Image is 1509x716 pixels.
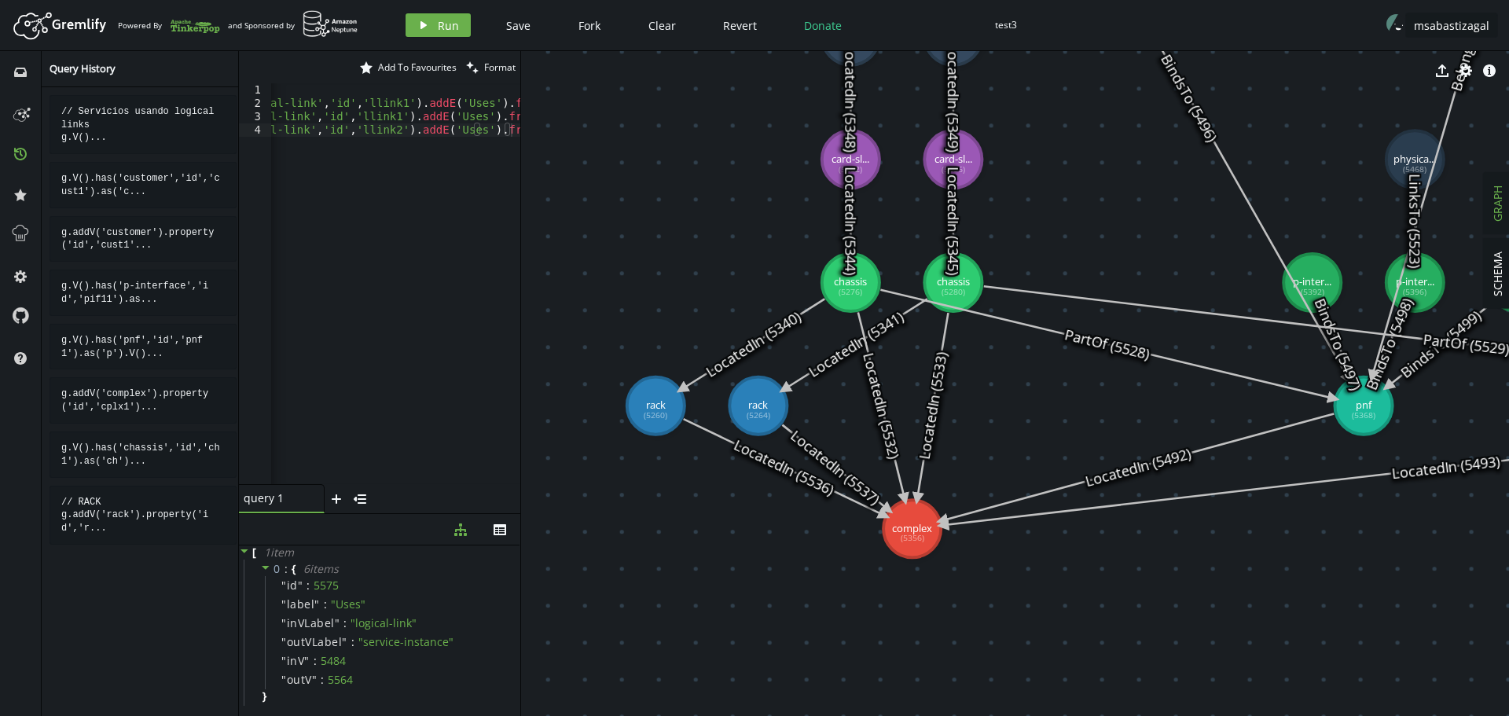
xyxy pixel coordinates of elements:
div: g.V().has('pnf','id','pnf1').as('p').V().has('complex','id','cplx1').addE('LocatedIn').from('p') ... [50,324,237,370]
span: " [335,615,340,630]
div: test3 [995,19,1017,31]
span: Donate [804,18,842,33]
span: { [292,562,296,576]
text: PartOf (5528) [1063,325,1151,364]
span: [ [252,545,256,560]
tspan: (5392) [1301,286,1324,297]
text: LocatedIn (5348) [841,43,861,152]
pre: g.addV('customer').property('id','cust1'... [50,216,237,263]
button: Clear [637,13,688,37]
tspan: (5296) [942,163,965,174]
tspan: p-inter... [1396,275,1434,289]
span: : [307,578,310,593]
pre: // RACK g.addV('rack').property('id','r... [50,486,237,545]
span: outVLabel [287,635,343,649]
div: // Servicios usando logical links g.V().has('service-instance','id','svc1').as('si').V().has('log... [50,95,237,154]
div: g.V().has('p-interface','id','pif11').as('pi').V().has('port','id','port1').addE('ComposeOf').fro... [50,270,237,316]
span: Query History [50,61,116,75]
tspan: (5356) [900,533,923,544]
tspan: chassis [834,275,867,289]
span: inV [287,654,305,668]
div: 5575 [314,578,339,593]
span: " [281,634,287,649]
span: " [342,634,347,649]
span: " [281,672,287,687]
div: and Sponsored by [228,10,358,40]
span: GRAPH [1490,185,1505,222]
pre: g.V().has('pnf','id','pnf1').as('p').V()... [50,324,237,370]
span: Save [506,18,531,33]
div: g.addV('complex').property('id','cplx1').property('name','Site Lima') .addV('complex').property('... [50,377,237,424]
div: 5564 [328,673,353,687]
span: : [285,562,288,576]
span: id [287,578,298,593]
tspan: p-inter... [1293,275,1331,289]
div: 4 [239,123,271,137]
tspan: (5468) [1403,163,1426,174]
span: : [321,673,324,687]
div: g.V().has('customer','id','cust1').as('c').V().has('service-subscription','id','sub1').addE('Belo... [50,162,237,208]
text: LocatedIn (5533) [914,351,952,461]
div: 3 [239,110,271,123]
span: " [314,597,320,611]
span: } [260,689,266,703]
span: label [287,597,315,611]
span: " Uses " [331,597,365,611]
span: " [281,597,287,611]
span: msabastizagal [1414,18,1489,33]
tspan: pnf [1356,398,1372,412]
span: " [281,615,287,630]
span: " [312,672,318,687]
span: query 1 [244,491,307,505]
tspan: (5264) [747,409,770,420]
pre: g.V().has('customer','id','cust1').as('c... [50,162,237,208]
button: Add To Favourites [355,51,461,83]
span: 6 item s [303,561,339,576]
tspan: rack [645,398,665,412]
span: " service-instance " [358,634,453,649]
button: Donate [792,13,854,37]
span: Fork [578,18,600,33]
div: 5484 [321,654,346,668]
span: Add To Favourites [378,61,457,74]
div: 2 [239,97,271,110]
pre: g.addV('complex').property('id','cplx1')... [50,377,237,424]
span: outV [287,673,312,687]
tspan: rack [748,398,768,412]
tspan: (5276) [839,286,862,297]
span: " [298,578,303,593]
text: LocatedIn (5349) [943,43,963,152]
span: SCHEMA [1490,252,1505,296]
tspan: card-sl... [832,152,869,166]
tspan: physica... [1393,152,1436,166]
text: LocatedIn (5344) [841,167,861,276]
pre: g.V().has('p-interface','id','pif11').as... [50,270,237,316]
button: Save [494,13,542,37]
span: " [281,578,287,593]
span: Clear [648,18,676,33]
div: 1 [239,83,271,97]
tspan: (5280) [942,286,965,297]
tspan: (5260) [644,409,667,420]
button: msabastizagal [1406,13,1497,37]
span: " logical-link " [351,615,417,630]
span: Format [484,61,516,74]
pre: // Servicios usando logical links g.V()... [50,95,237,154]
tspan: card-sl... [934,152,972,166]
span: : [314,654,317,668]
span: : [351,635,354,649]
button: Revert [711,13,769,37]
text: LocatedIn (5345) [943,167,963,276]
button: Run [406,13,471,37]
tspan: (5292) [839,163,862,174]
span: inVLabel [287,616,335,630]
div: Powered By [118,12,220,39]
text: LinksTo (5523) [1405,174,1425,269]
div: g.V().has('chassis','id','ch1').as('ch').V().has('rack','id','rack1').addE('LocatedIn').from('ch'... [50,431,237,478]
img: AWS Neptune [303,10,358,38]
tspan: chassis [937,275,970,289]
button: Format [461,51,520,83]
div: // RACK g.addV('rack').property('id','rack1').property('name','Rack Lima 1') .addV('rack').proper... [50,486,237,545]
span: 1 item [264,545,294,560]
tspan: (5396) [1403,286,1426,297]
